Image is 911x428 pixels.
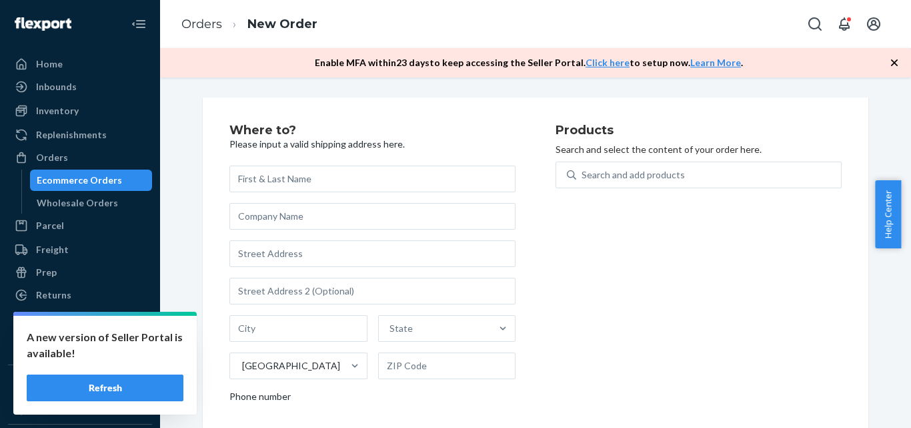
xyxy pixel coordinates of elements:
[229,240,516,267] input: Street Address
[229,390,291,409] span: Phone number
[27,329,183,361] p: A new version of Seller Portal is available!
[171,5,328,44] ol: breadcrumbs
[242,359,340,373] div: [GEOGRAPHIC_DATA]
[30,192,153,214] a: Wholesale Orders
[389,322,413,335] div: State
[860,11,887,37] button: Open account menu
[125,11,152,37] button: Close Navigation
[241,359,242,373] input: [GEOGRAPHIC_DATA]
[690,57,741,68] a: Learn More
[8,403,152,419] a: Add Integration
[37,174,122,187] div: Ecommerce Orders
[27,375,183,401] button: Refresh
[229,278,516,304] input: Street Address 2 (Optional)
[875,180,901,248] button: Help Center
[8,53,152,75] a: Home
[36,104,79,118] div: Inventory
[229,315,367,342] input: City
[831,11,858,37] button: Open notifications
[8,215,152,236] a: Parcel
[229,138,516,151] p: Please input a valid shipping address here.
[181,17,222,31] a: Orders
[36,219,64,232] div: Parcel
[8,124,152,146] a: Replenishments
[556,143,842,156] p: Search and select the content of your order here.
[556,124,842,138] h2: Products
[8,284,152,306] a: Returns
[36,266,57,279] div: Prep
[229,166,516,192] input: First & Last Name
[30,170,153,191] a: Ecommerce Orders
[315,56,743,69] p: Enable MFA within 23 days to keep accessing the Seller Portal. to setup now. .
[229,124,516,138] h2: Where to?
[8,308,152,330] a: Reporting
[8,239,152,260] a: Freight
[586,57,630,68] a: Click here
[36,243,69,256] div: Freight
[36,128,107,142] div: Replenishments
[8,76,152,97] a: Inbounds
[582,168,685,182] div: Search and add products
[36,288,71,302] div: Returns
[802,11,828,37] button: Open Search Box
[36,80,77,93] div: Inbounds
[378,353,516,379] input: ZIP Code
[8,376,152,397] button: Integrations
[247,17,317,31] a: New Order
[36,151,68,164] div: Orders
[8,262,152,283] a: Prep
[8,333,152,354] a: Billing
[37,196,118,210] div: Wholesale Orders
[229,203,516,230] input: Company Name
[8,100,152,122] a: Inventory
[36,57,63,71] div: Home
[15,17,71,31] img: Flexport logo
[8,147,152,168] a: Orders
